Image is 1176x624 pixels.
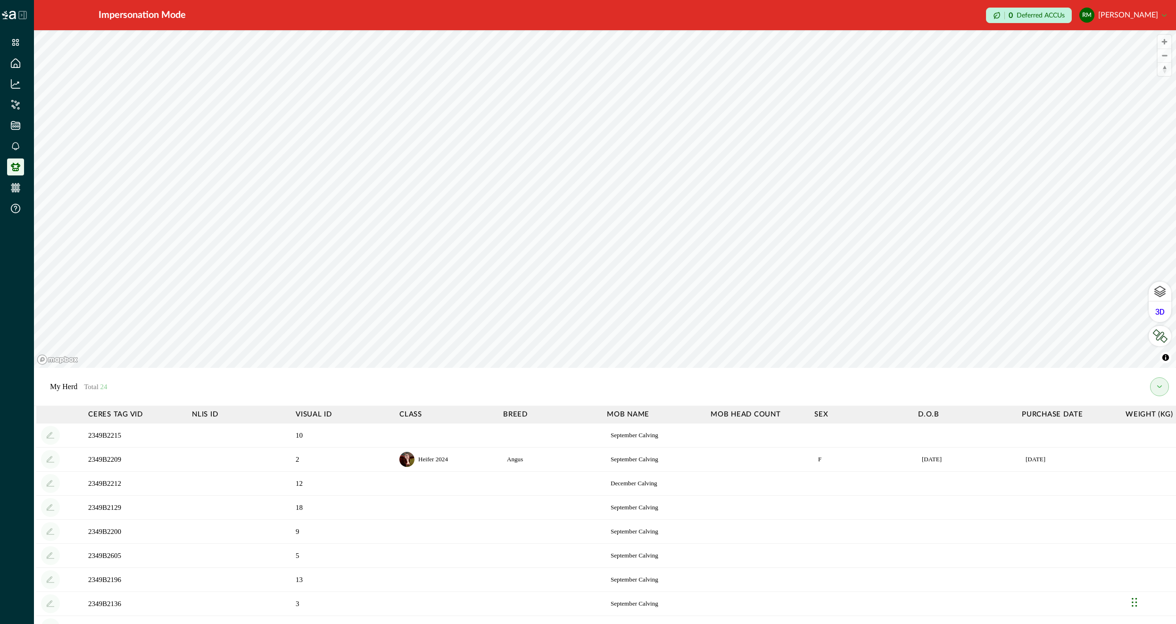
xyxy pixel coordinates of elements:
button: Reset bearing to north [1158,62,1171,76]
p: September Calving [611,431,658,440]
td: 2349B2136 [83,591,187,616]
th: Mob head count [706,406,810,424]
td: 2349B2129 [83,495,187,519]
button: add [41,594,60,613]
th: Mob name [602,406,706,424]
p: Deferred ACCUs [1017,12,1065,19]
button: add [41,450,60,469]
span: Reset bearing to north [1158,63,1171,76]
td: 12 [291,471,395,495]
td: 3 [291,591,395,616]
p: Angus [507,455,554,464]
td: 2349B2200 [83,519,187,543]
p: My Herd [50,381,108,392]
p: September Calving [611,455,658,464]
th: NLIS ID [187,406,291,424]
th: Breed [498,406,602,424]
th: Sex [810,406,913,424]
td: 9 [291,519,395,543]
p: Heifer 2024 [418,455,465,464]
button: Zoom in [1158,35,1171,49]
th: Ceres Tag VID [83,406,187,424]
td: 13 [291,567,395,591]
div: Impersonation Mode [99,8,186,22]
p: 0 [1009,12,1013,19]
button: my herd [1150,377,1169,396]
img: LkRIKP7pqK064DBUf7vatyaj0RnXiK+1zEGAAAAAElFTkSuQmCC [1152,329,1168,343]
button: Zoom out [1158,49,1171,62]
img: default_cow.png [399,452,414,467]
span: 24 [100,383,108,391]
button: add [41,474,60,493]
p: [DATE] [1026,455,1073,464]
td: 2349B2215 [83,423,187,447]
a: Mapbox logo [37,354,78,365]
p: September Calving [611,551,658,560]
td: 2349B2196 [83,567,187,591]
td: 2349B2212 [83,471,187,495]
button: add [41,570,60,589]
td: 2 [291,447,395,471]
button: add [41,546,60,565]
img: Logo [2,11,16,19]
button: Rodney McIntyre[PERSON_NAME] [1079,4,1167,26]
p: September Calving [611,575,658,584]
p: September Calving [611,527,658,536]
p: F [818,455,865,464]
div: Drag [1132,588,1137,616]
th: D.O.B [913,406,1017,424]
th: Visual ID [291,406,395,424]
td: 2349B2605 [83,543,187,567]
p: September Calving [611,503,658,512]
iframe: Chat Widget [1129,579,1176,624]
span: Total [84,383,107,391]
p: [DATE] [922,455,969,464]
p: September Calving [611,599,658,608]
td: 5 [291,543,395,567]
button: add [41,426,60,445]
td: 2349B2209 [83,447,187,471]
canvas: Map [34,30,1176,368]
td: 18 [291,495,395,519]
button: add [41,498,60,517]
th: Purchase date [1017,406,1121,424]
button: add [41,522,60,541]
p: December Calving [611,479,658,488]
button: Toggle attribution [1160,352,1171,363]
td: 10 [291,423,395,447]
th: Class [395,406,498,424]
